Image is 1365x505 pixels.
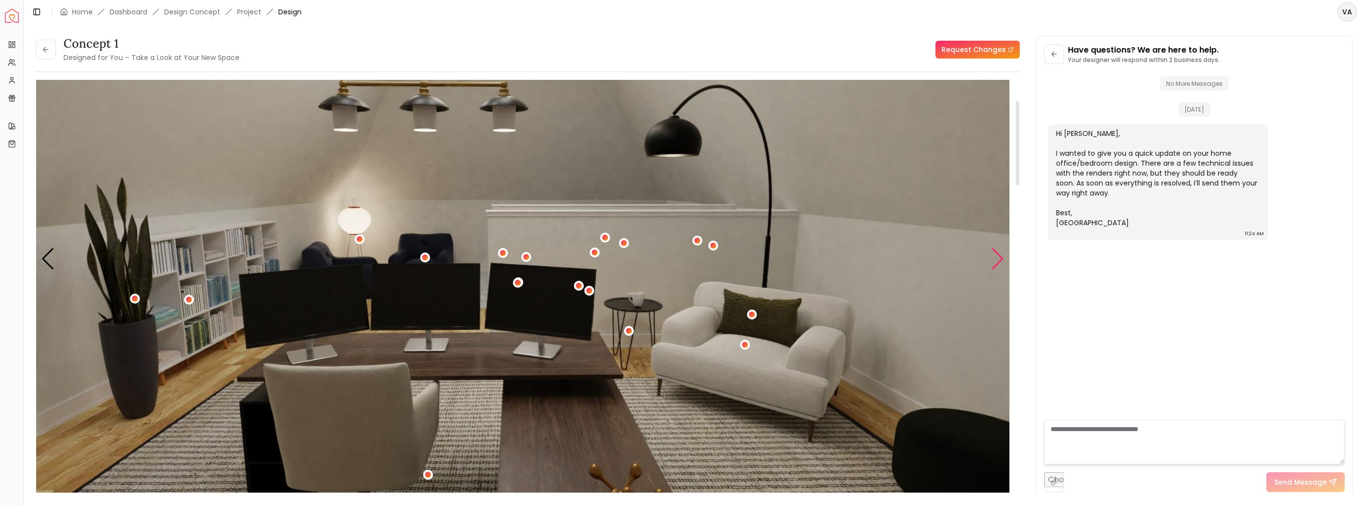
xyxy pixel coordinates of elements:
div: Hi [PERSON_NAME], I wanted to give you a quick update on your home office/bedroom design. There a... [1056,128,1258,228]
span: Design [278,7,302,17]
a: Project [237,7,261,17]
span: No More Messages [1160,76,1229,91]
button: VA [1337,2,1357,22]
span: [DATE] [1179,102,1210,117]
span: VA [1338,3,1356,21]
p: Have questions? We are here to help. [1068,44,1220,56]
div: Previous slide [41,248,55,270]
img: Spacejoy Logo [5,9,19,23]
a: Dashboard [110,7,147,17]
p: Your designer will respond within 2 business days. [1068,56,1220,64]
small: Designed for You – Take a Look at Your New Space [63,53,240,63]
h3: Concept 1 [63,36,240,52]
a: Home [72,7,93,17]
div: 11:24 AM [1245,229,1264,239]
a: Spacejoy [5,9,19,23]
nav: breadcrumb [60,7,302,17]
div: Next slide [991,248,1004,270]
a: Request Changes [935,41,1020,59]
li: Design Concept [164,7,220,17]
